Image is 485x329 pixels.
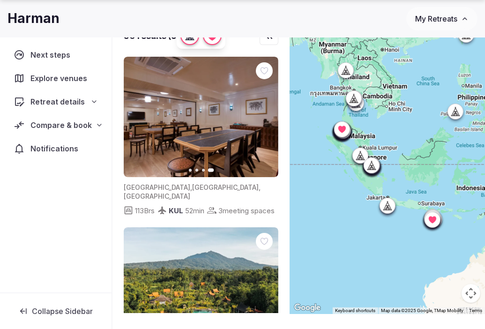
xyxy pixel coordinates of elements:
[30,96,85,107] span: Retreat details
[192,183,259,191] span: [GEOGRAPHIC_DATA]
[7,68,104,88] a: Explore venues
[381,308,463,313] span: Map data ©2025 Google, TMap Mobility
[7,139,104,158] a: Notifications
[190,183,192,191] span: ,
[462,284,480,303] button: Map camera controls
[415,14,457,23] span: My Retreats
[218,206,275,216] span: 3 meeting spaces
[469,308,482,313] a: Terms (opens in new tab)
[185,206,204,216] span: 52 min
[7,301,104,322] button: Collapse Sidebar
[135,206,155,216] span: 113 Brs
[208,168,214,172] button: Go to slide 4
[30,143,82,154] span: Notifications
[195,169,198,172] button: Go to slide 2
[202,169,205,172] button: Go to slide 3
[30,73,91,84] span: Explore venues
[124,183,190,191] span: [GEOGRAPHIC_DATA]
[189,169,192,172] button: Go to slide 1
[259,183,261,191] span: ,
[7,45,104,65] a: Next steps
[32,307,93,316] span: Collapse Sidebar
[335,307,375,314] button: Keyboard shortcuts
[7,9,60,28] h1: Harman
[124,57,278,177] img: Featured image for venue
[406,7,478,30] button: My Retreats
[30,49,74,60] span: Next steps
[292,302,323,314] img: Google
[30,120,92,131] span: Compare & book
[292,302,323,314] a: Open this area in Google Maps (opens a new window)
[169,206,183,215] span: KUL
[124,192,190,200] span: [GEOGRAPHIC_DATA]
